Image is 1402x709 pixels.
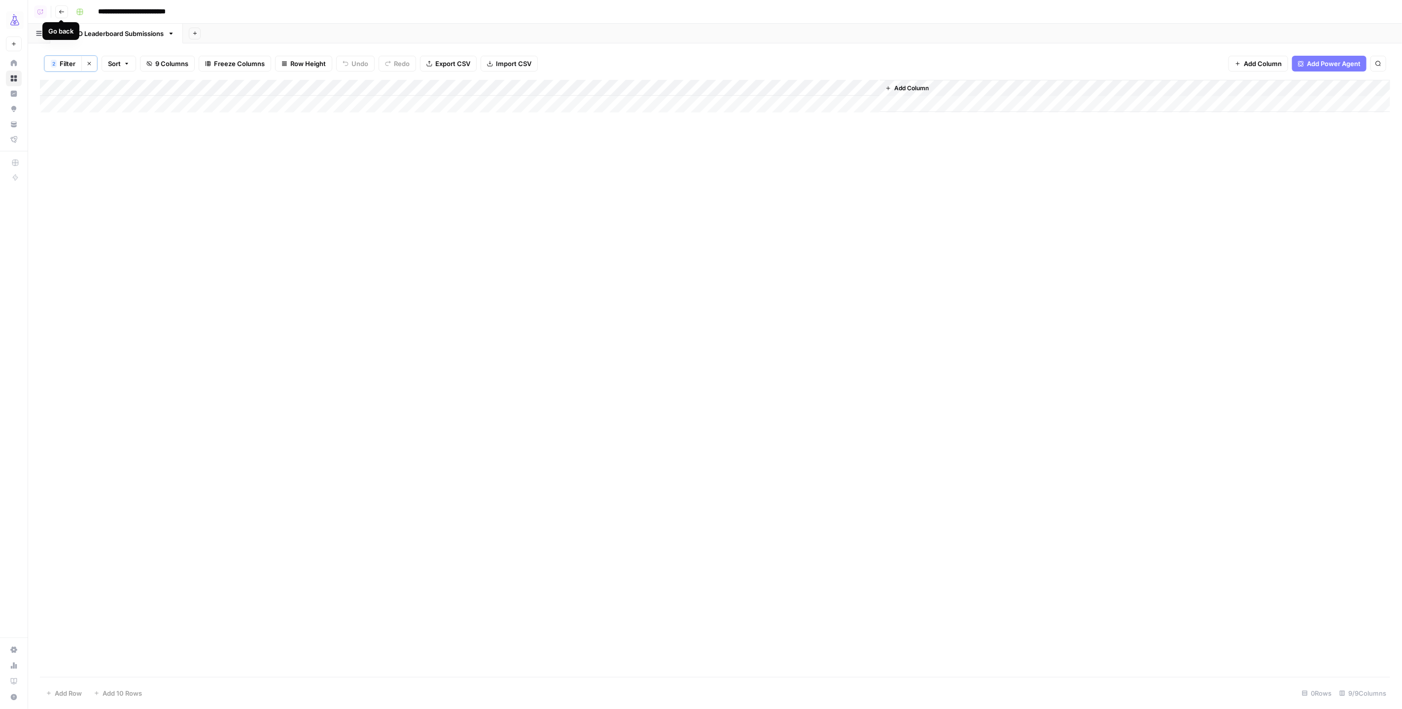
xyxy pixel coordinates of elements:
span: Redo [394,59,410,69]
button: Sort [102,56,136,71]
button: Add Row [40,685,88,701]
a: Learning Hub [6,674,22,689]
a: Your Data [6,116,22,132]
button: Add Power Agent [1292,56,1367,71]
button: Row Height [275,56,332,71]
a: Settings [6,642,22,658]
span: 2 [52,60,55,68]
button: 9 Columns [140,56,195,71]
span: Add Column [894,84,929,93]
span: Add 10 Rows [103,688,142,698]
button: Import CSV [481,56,538,71]
div: 0 Rows [1298,685,1335,701]
div: AEO Leaderboard Submissions [70,29,164,38]
span: Row Height [290,59,326,69]
a: Usage [6,658,22,674]
button: Redo [379,56,416,71]
a: Browse [6,71,22,86]
button: 2Filter [44,56,81,71]
span: Undo [351,59,368,69]
span: Sort [108,59,121,69]
button: Add Column [881,82,933,95]
span: Add Row [55,688,82,698]
a: Home [6,55,22,71]
button: Add Column [1228,56,1288,71]
a: AEO Leaderboard Submissions [50,24,183,43]
a: Opportunities [6,101,22,117]
img: AirOps Growth Logo [6,11,24,29]
a: Insights [6,86,22,102]
span: Export CSV [435,59,470,69]
span: Filter [60,59,75,69]
div: 9/9 Columns [1335,685,1390,701]
button: Undo [336,56,375,71]
span: Add Column [1244,59,1282,69]
span: Import CSV [496,59,531,69]
button: Add 10 Rows [88,685,148,701]
button: Help + Support [6,689,22,705]
div: Go back [48,26,73,36]
div: 2 [51,60,57,68]
button: Export CSV [420,56,477,71]
span: Freeze Columns [214,59,265,69]
button: Freeze Columns [199,56,271,71]
span: 9 Columns [155,59,188,69]
a: Flightpath [6,132,22,147]
button: Workspace: AirOps Growth [6,8,22,33]
span: Add Power Agent [1307,59,1361,69]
